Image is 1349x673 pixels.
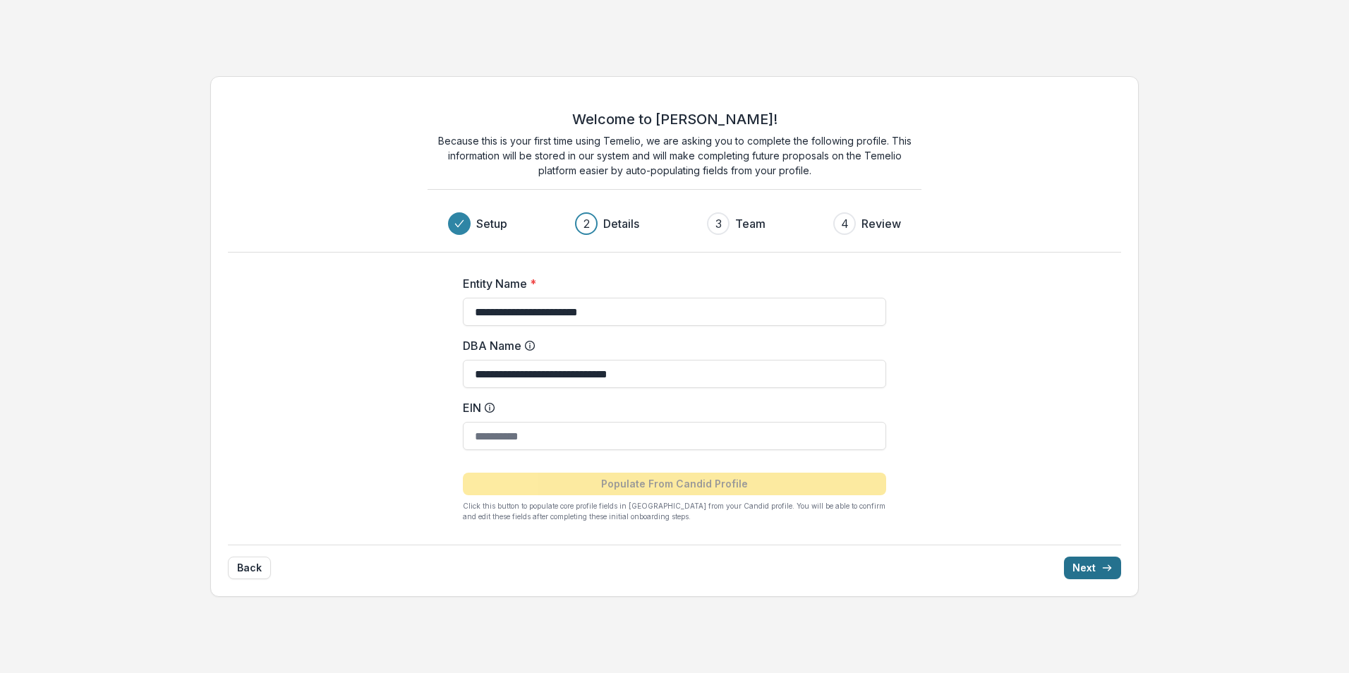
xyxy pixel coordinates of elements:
[463,501,886,522] p: Click this button to populate core profile fields in [GEOGRAPHIC_DATA] from your Candid profile. ...
[841,215,849,232] div: 4
[448,212,901,235] div: Progress
[228,557,271,579] button: Back
[463,337,878,354] label: DBA Name
[715,215,722,232] div: 3
[861,215,901,232] h3: Review
[735,215,766,232] h3: Team
[476,215,507,232] h3: Setup
[463,399,878,416] label: EIN
[583,215,590,232] div: 2
[1064,557,1121,579] button: Next
[603,215,639,232] h3: Details
[463,473,886,495] button: Populate From Candid Profile
[463,275,878,292] label: Entity Name
[428,133,921,178] p: Because this is your first time using Temelio, we are asking you to complete the following profil...
[572,111,778,128] h2: Welcome to [PERSON_NAME]!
